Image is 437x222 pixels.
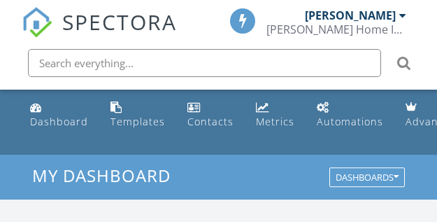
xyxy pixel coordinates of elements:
[105,95,171,135] a: Templates
[256,115,294,128] div: Metrics
[32,164,171,187] span: My Dashboard
[250,95,300,135] a: Metrics
[22,19,177,48] a: SPECTORA
[311,95,389,135] a: Automations (Basic)
[24,95,94,135] a: Dashboard
[305,8,396,22] div: [PERSON_NAME]
[317,115,383,128] div: Automations
[22,7,52,38] img: The Best Home Inspection Software - Spectora
[62,7,177,36] span: SPECTORA
[329,168,405,188] button: Dashboards
[110,115,165,128] div: Templates
[182,95,239,135] a: Contacts
[30,115,88,128] div: Dashboard
[187,115,234,128] div: Contacts
[28,49,381,77] input: Search everything...
[266,22,406,36] div: Watson Home Inspection Services LLC
[336,173,399,183] div: Dashboards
